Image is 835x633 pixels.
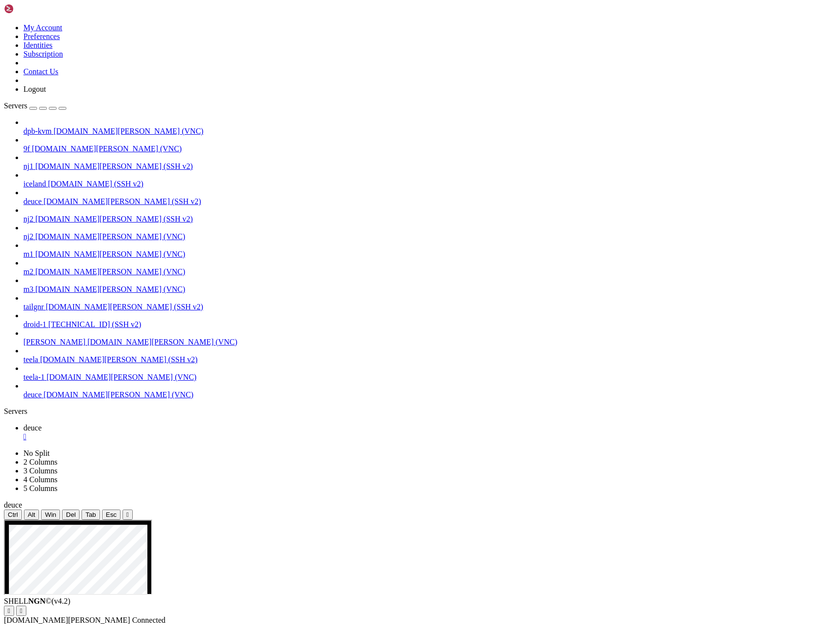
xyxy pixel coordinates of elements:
[23,338,85,346] span: [PERSON_NAME]
[23,329,831,347] li: [PERSON_NAME] [DOMAIN_NAME][PERSON_NAME] (VNC)
[35,285,185,293] span: [DOMAIN_NAME][PERSON_NAME] (VNC)
[23,347,831,364] li: teela [DOMAIN_NAME][PERSON_NAME] (SSH v2)
[23,197,831,206] a: deuce [DOMAIN_NAME][PERSON_NAME] (SSH v2)
[23,50,63,58] a: Subscription
[46,303,204,311] span: [DOMAIN_NAME][PERSON_NAME] (SSH v2)
[23,311,831,329] li: droid-1 [TECHNICAL_ID] (SSH v2)
[23,215,831,224] a: nj2 [DOMAIN_NAME][PERSON_NAME] (SSH v2)
[8,511,18,518] span: Ctrl
[23,127,52,135] span: dpb-kvm
[23,458,58,466] a: 2 Columns
[23,303,44,311] span: tailgnr
[23,23,62,32] a: My Account
[81,510,100,520] button: Tab
[23,475,58,484] a: 4 Columns
[23,338,831,347] a: [PERSON_NAME] [DOMAIN_NAME][PERSON_NAME] (VNC)
[23,127,831,136] a: dpb-kvm [DOMAIN_NAME][PERSON_NAME] (VNC)
[106,511,117,518] span: Esc
[122,510,133,520] button: 
[23,320,831,329] a: droid-1 [TECHNICAL_ID] (SSH v2)
[23,136,831,153] li: 9f [DOMAIN_NAME][PERSON_NAME] (VNC)
[23,180,46,188] span: iceland
[4,597,70,605] span: SHELL ©
[62,510,80,520] button: Del
[23,424,831,441] a: deuce
[41,510,60,520] button: Win
[23,32,60,41] a: Preferences
[23,67,59,76] a: Contact Us
[48,180,143,188] span: [DOMAIN_NAME] (SSH v2)
[20,607,22,614] div: 
[23,373,831,382] a: teela-1 [DOMAIN_NAME][PERSON_NAME] (VNC)
[23,484,58,492] a: 5 Columns
[48,320,141,328] span: [TECHNICAL_ID] (SSH v2)
[35,232,185,241] span: [DOMAIN_NAME][PERSON_NAME] (VNC)
[23,224,831,241] li: nj2 [DOMAIN_NAME][PERSON_NAME] (VNC)
[23,432,831,441] a: 
[23,180,831,188] a: iceland [DOMAIN_NAME] (SSH v2)
[4,4,60,14] img: Shellngn
[4,510,22,520] button: Ctrl
[35,250,185,258] span: [DOMAIN_NAME][PERSON_NAME] (VNC)
[23,232,831,241] a: nj2 [DOMAIN_NAME][PERSON_NAME] (VNC)
[102,510,121,520] button: Esc
[23,153,831,171] li: nj1 [DOMAIN_NAME][PERSON_NAME] (SSH v2)
[23,144,831,153] a: 9f [DOMAIN_NAME][PERSON_NAME] (VNC)
[23,250,831,259] a: m1 [DOMAIN_NAME][PERSON_NAME] (VNC)
[23,188,831,206] li: deuce [DOMAIN_NAME][PERSON_NAME] (SSH v2)
[23,276,831,294] li: m3 [DOMAIN_NAME][PERSON_NAME] (VNC)
[85,511,96,518] span: Tab
[23,241,831,259] li: m1 [DOMAIN_NAME][PERSON_NAME] (VNC)
[23,162,33,170] span: nj1
[23,285,33,293] span: m3
[23,294,831,311] li: tailgnr [DOMAIN_NAME][PERSON_NAME] (SSH v2)
[23,171,831,188] li: iceland [DOMAIN_NAME] (SSH v2)
[23,382,831,399] li: deuce [DOMAIN_NAME][PERSON_NAME] (VNC)
[40,355,198,364] span: [DOMAIN_NAME][PERSON_NAME] (SSH v2)
[23,144,30,153] span: 9f
[24,510,40,520] button: Alt
[23,303,831,311] a: tailgnr [DOMAIN_NAME][PERSON_NAME] (SSH v2)
[23,232,33,241] span: nj2
[23,162,831,171] a: nj1 [DOMAIN_NAME][PERSON_NAME] (SSH v2)
[23,355,831,364] a: teela [DOMAIN_NAME][PERSON_NAME] (SSH v2)
[35,215,193,223] span: [DOMAIN_NAME][PERSON_NAME] (SSH v2)
[35,267,185,276] span: [DOMAIN_NAME][PERSON_NAME] (VNC)
[35,162,193,170] span: [DOMAIN_NAME][PERSON_NAME] (SSH v2)
[23,267,33,276] span: m2
[23,390,41,399] span: deuce
[4,102,27,110] span: Servers
[87,338,237,346] span: [DOMAIN_NAME][PERSON_NAME] (VNC)
[4,606,14,616] button: 
[23,206,831,224] li: nj2 [DOMAIN_NAME][PERSON_NAME] (SSH v2)
[23,355,38,364] span: teela
[23,41,53,49] a: Identities
[23,373,45,381] span: teela-1
[43,390,193,399] span: [DOMAIN_NAME][PERSON_NAME] (VNC)
[23,259,831,276] li: m2 [DOMAIN_NAME][PERSON_NAME] (VNC)
[4,501,22,509] span: deuce
[4,102,66,110] a: Servers
[23,85,46,93] a: Logout
[23,449,50,457] a: No Split
[28,597,46,605] b: NGN
[45,511,56,518] span: Win
[23,215,33,223] span: nj2
[23,467,58,475] a: 3 Columns
[4,407,831,416] div: Servers
[23,197,41,205] span: deuce
[23,364,831,382] li: teela-1 [DOMAIN_NAME][PERSON_NAME] (VNC)
[54,127,204,135] span: [DOMAIN_NAME][PERSON_NAME] (VNC)
[132,616,165,624] span: Connected
[47,373,197,381] span: [DOMAIN_NAME][PERSON_NAME] (VNC)
[23,250,33,258] span: m1
[8,607,10,614] div: 
[28,511,36,518] span: Alt
[126,511,129,518] div: 
[66,511,76,518] span: Del
[23,267,831,276] a: m2 [DOMAIN_NAME][PERSON_NAME] (VNC)
[23,285,831,294] a: m3 [DOMAIN_NAME][PERSON_NAME] (VNC)
[23,320,46,328] span: droid-1
[23,118,831,136] li: dpb-kvm [DOMAIN_NAME][PERSON_NAME] (VNC)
